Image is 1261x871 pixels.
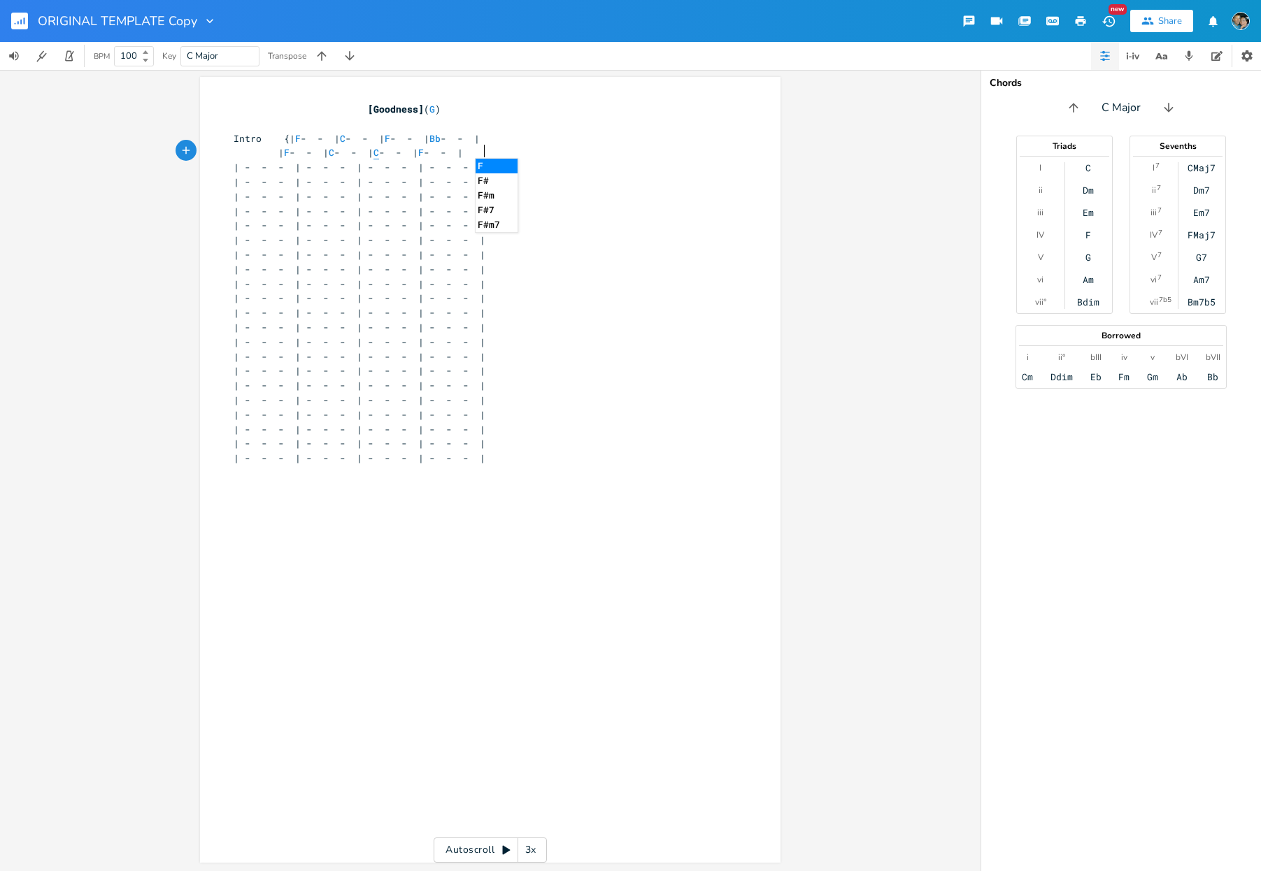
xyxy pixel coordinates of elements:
span: F [418,146,424,159]
span: | - - | - - | - - | - - | [234,146,463,159]
div: Dm [1083,185,1094,196]
sup: 7 [1157,250,1162,261]
div: vii [1150,296,1158,308]
div: Am [1083,274,1094,285]
div: Em7 [1193,207,1210,218]
div: V [1038,252,1043,263]
div: ii° [1058,352,1065,363]
sup: 7 [1157,272,1162,283]
li: F#m7 [476,217,518,232]
div: F [1085,229,1091,240]
span: C Major [1102,100,1141,116]
div: Bb [1207,371,1218,382]
div: iii [1150,207,1157,218]
span: | - - - | - - - | - - - | - - - | [234,379,485,391]
span: | - - - | - - - | - - - | - - - | [234,394,485,406]
div: Bm7b5 [1188,296,1216,308]
div: iv [1121,352,1127,363]
div: bVII [1206,352,1220,363]
span: | - - - | - - - | - - - | - - - | [234,321,485,333]
div: BPM [94,52,110,60]
div: Ab [1176,371,1188,382]
span: F [295,132,301,145]
sup: 7 [1157,205,1162,216]
div: IV [1150,229,1157,240]
div: vi [1037,274,1043,285]
button: Share [1130,10,1193,32]
div: Share [1158,15,1182,27]
div: 3x [518,837,543,863]
span: | - - - | - - - | - - - | - - - | [234,291,485,304]
div: I [1039,162,1041,173]
div: Eb [1090,371,1102,382]
div: Key [162,52,176,60]
div: Borrowed [1016,331,1226,340]
img: KLBC Worship Team [1232,12,1250,30]
div: Am7 [1193,274,1210,285]
li: F#7 [476,203,518,217]
span: | - - - | - - - | - - - | - - - | [234,175,485,188]
span: | - - - | - - - | - - - | - - - | [234,190,485,203]
div: Sevenths [1130,142,1225,150]
div: Bdim [1077,296,1099,308]
div: Fm [1118,371,1130,382]
div: bIII [1090,352,1102,363]
div: vii° [1035,296,1046,308]
span: | - - - | - - - | - - - | - - - | [234,233,485,246]
sup: 7 [1158,227,1162,238]
span: ORIGINAL TEMPLATE Copy [38,15,197,27]
span: F [284,146,290,159]
div: Ddim [1050,371,1073,382]
li: F# [476,173,518,188]
sup: 7 [1157,182,1161,194]
div: G7 [1196,252,1207,263]
div: i [1027,352,1029,363]
span: | - - - | - - - | - - - | - - - | [234,205,485,217]
div: FMaj7 [1188,229,1216,240]
li: F [476,159,518,173]
span: | - - - | - - - | - - - | - - - | [234,161,485,173]
span: | - - - | - - - | - - - | - - - | [234,278,485,290]
span: | - - - | - - - | - - - | - - - | [234,219,485,231]
div: I [1153,162,1155,173]
span: F [385,132,390,145]
span: ( ) [234,103,441,115]
div: V [1151,252,1157,263]
sup: 7 [1155,160,1160,171]
span: | - - - | - - - | - - - | - - - | [234,423,485,435]
span: [Goodness] [368,103,424,115]
div: New [1109,4,1127,15]
div: Transpose [268,52,306,60]
div: G [1085,252,1091,263]
span: Intro {| - - | - - | - - | - - | [234,132,480,145]
span: C [329,146,334,159]
div: CMaj7 [1188,162,1216,173]
div: bVI [1176,352,1188,363]
div: Triads [1017,142,1112,150]
span: | - - - | - - - | - - - | - - - | [234,452,485,464]
li: F#m [476,188,518,203]
span: | - - - | - - - | - - - | - - - | [234,437,485,449]
div: Cm [1022,371,1033,382]
span: | - - - | - - - | - - - | - - - | [234,350,485,363]
span: | - - - | - - - | - - - | - - - | [234,263,485,275]
div: Dm7 [1193,185,1210,196]
div: ii [1039,185,1043,196]
div: vi [1150,274,1157,285]
span: C Major [187,50,218,62]
sup: 7b5 [1159,294,1171,305]
span: | - - - | - - - | - - - | - - - | [234,248,485,261]
span: | - - - | - - - | - - - | - - - | [234,306,485,319]
div: v [1150,352,1155,363]
div: IV [1036,229,1044,240]
span: Bb [429,132,441,145]
span: | - - - | - - - | - - - | - - - | [234,336,485,348]
span: C [373,146,379,159]
div: Chords [990,78,1253,88]
div: C [1085,162,1091,173]
button: New [1095,8,1123,34]
span: | - - - | - - - | - - - | - - - | [234,364,485,377]
span: G [429,103,435,115]
div: Autoscroll [434,837,547,863]
span: | - - - | - - - | - - - | - - - | [234,408,485,421]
